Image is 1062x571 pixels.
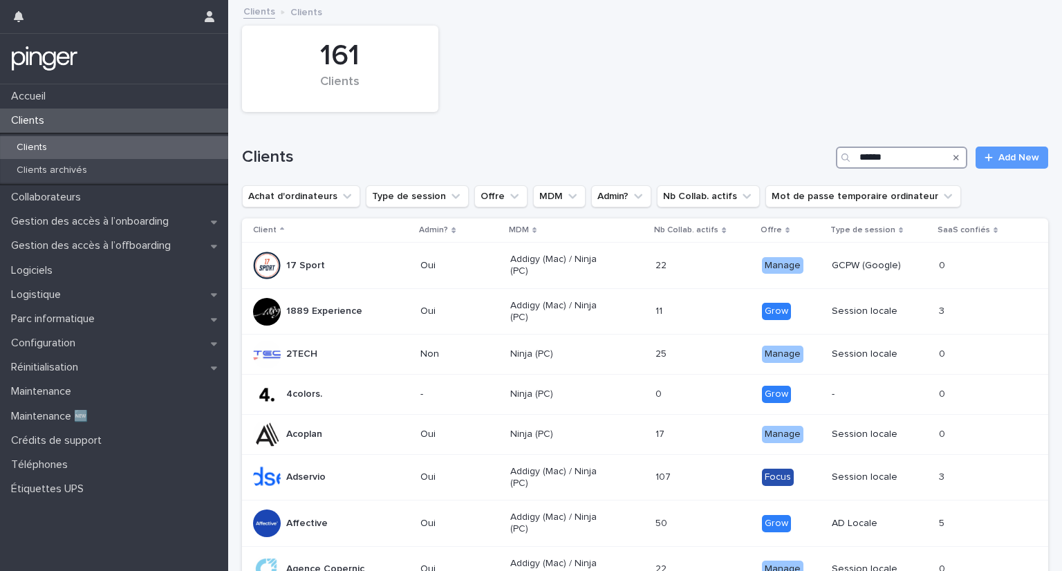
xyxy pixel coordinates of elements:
[510,429,609,440] p: Ninja (PC)
[242,454,1048,500] tr: AdservioOuiAddigy (Mac) / Ninja (PC)107107 FocusSession locale33
[832,518,928,530] p: AD Locale
[286,260,325,272] p: 17 Sport
[762,303,791,320] div: Grow
[655,469,673,483] p: 107
[474,185,528,207] button: Offre
[939,426,948,440] p: 0
[286,471,326,483] p: Adservio
[366,185,469,207] button: Type de session
[832,471,928,483] p: Session locale
[762,515,791,532] div: Grow
[242,375,1048,415] tr: 4colors.-Ninja (PC)00 Grow-00
[242,185,360,207] button: Achat d'ordinateurs
[6,165,98,176] p: Clients archivés
[286,306,362,317] p: 1889 Experience
[938,223,990,238] p: SaaS confiés
[832,429,928,440] p: Session locale
[832,306,928,317] p: Session locale
[253,223,277,238] p: Client
[6,458,79,471] p: Téléphones
[243,3,275,19] a: Clients
[510,466,609,489] p: Addigy (Mac) / Ninja (PC)
[762,346,803,363] div: Manage
[830,223,895,238] p: Type de session
[655,303,665,317] p: 11
[419,223,448,238] p: Admin?
[655,257,669,272] p: 22
[655,346,669,360] p: 25
[290,3,322,19] p: Clients
[420,471,499,483] p: Oui
[6,337,86,350] p: Configuration
[420,429,499,440] p: Oui
[939,386,948,400] p: 0
[11,45,78,73] img: mTgBEunGTSyRkCgitkcU
[655,386,664,400] p: 0
[510,300,609,324] p: Addigy (Mac) / Ninja (PC)
[242,414,1048,454] tr: AcoplanOuiNinja (PC)1717 ManageSession locale00
[6,215,180,228] p: Gestion des accès à l’onboarding
[242,147,830,167] h1: Clients
[654,223,718,238] p: Nb Collab. actifs
[286,518,328,530] p: Affective
[420,260,499,272] p: Oui
[509,223,529,238] p: MDM
[836,147,967,169] input: Search
[832,348,928,360] p: Session locale
[939,515,947,530] p: 5
[242,288,1048,335] tr: 1889 ExperienceOuiAddigy (Mac) / Ninja (PC)1111 GrowSession locale33
[939,257,948,272] p: 0
[265,75,415,104] div: Clients
[420,306,499,317] p: Oui
[6,90,57,103] p: Accueil
[998,153,1039,162] span: Add New
[510,512,609,535] p: Addigy (Mac) / Ninja (PC)
[762,469,794,486] div: Focus
[655,515,670,530] p: 50
[286,348,317,360] p: 2TECH
[762,426,803,443] div: Manage
[242,500,1048,547] tr: AffectiveOuiAddigy (Mac) / Ninja (PC)5050 GrowAD Locale55
[6,385,82,398] p: Maintenance
[6,264,64,277] p: Logiciels
[6,239,182,252] p: Gestion des accès à l’offboarding
[832,260,928,272] p: GCPW (Google)
[510,254,609,277] p: Addigy (Mac) / Ninja (PC)
[832,389,928,400] p: -
[939,303,947,317] p: 3
[6,114,55,127] p: Clients
[510,348,609,360] p: Ninja (PC)
[761,223,782,238] p: Offre
[762,257,803,274] div: Manage
[420,389,499,400] p: -
[591,185,651,207] button: Admin?
[6,361,89,374] p: Réinitialisation
[6,483,95,496] p: Étiquettes UPS
[533,185,586,207] button: MDM
[6,410,99,423] p: Maintenance 🆕
[762,386,791,403] div: Grow
[6,142,58,153] p: Clients
[286,429,322,440] p: Acoplan
[976,147,1048,169] a: Add New
[242,335,1048,375] tr: 2TECHNonNinja (PC)2525 ManageSession locale00
[6,191,92,204] p: Collaborateurs
[6,434,113,447] p: Crédits de support
[265,39,415,73] div: 161
[765,185,961,207] button: Mot de passe temporaire ordinateur
[510,389,609,400] p: Ninja (PC)
[286,389,322,400] p: 4colors.
[939,346,948,360] p: 0
[655,426,667,440] p: 17
[242,243,1048,289] tr: 17 SportOuiAddigy (Mac) / Ninja (PC)2222 ManageGCPW (Google)00
[6,312,106,326] p: Parc informatique
[420,518,499,530] p: Oui
[420,348,499,360] p: Non
[6,288,72,301] p: Logistique
[939,469,947,483] p: 3
[657,185,760,207] button: Nb Collab. actifs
